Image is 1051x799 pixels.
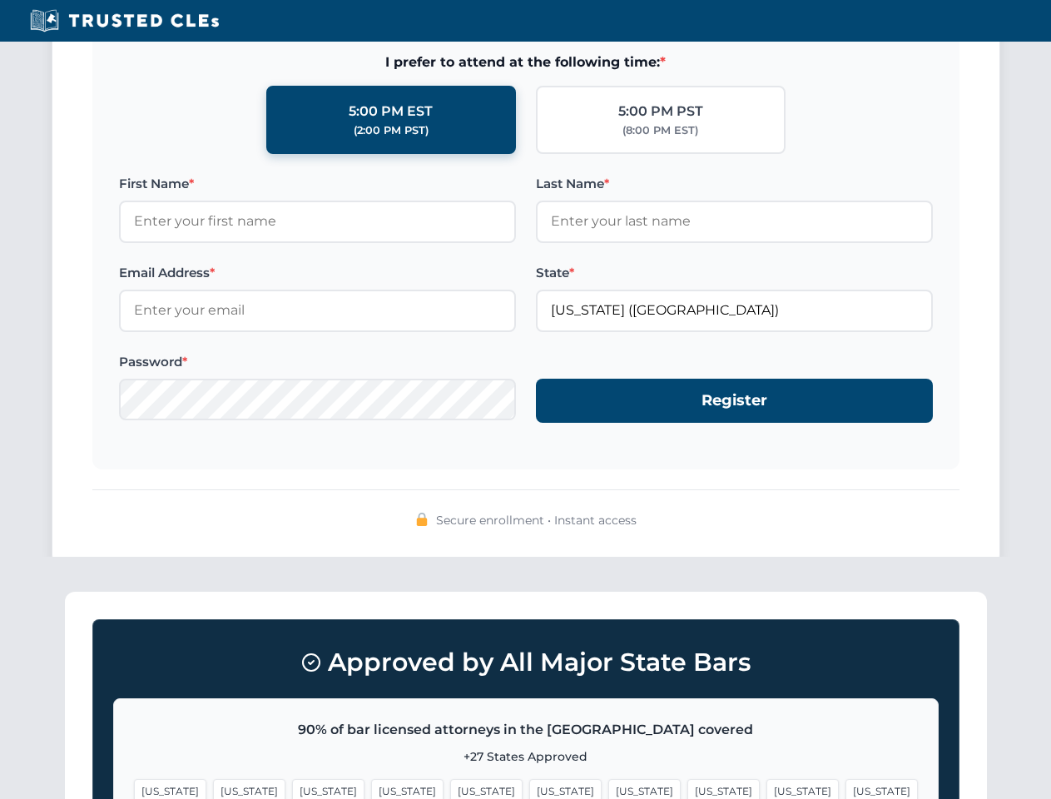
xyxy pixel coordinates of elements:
[618,101,703,122] div: 5:00 PM PST
[134,747,918,766] p: +27 States Approved
[415,513,429,526] img: 🔒
[113,640,939,685] h3: Approved by All Major State Bars
[119,352,516,372] label: Password
[119,290,516,331] input: Enter your email
[25,8,224,33] img: Trusted CLEs
[536,174,933,194] label: Last Name
[134,719,918,741] p: 90% of bar licensed attorneys in the [GEOGRAPHIC_DATA] covered
[119,201,516,242] input: Enter your first name
[119,263,516,283] label: Email Address
[536,379,933,423] button: Register
[354,122,429,139] div: (2:00 PM PST)
[436,511,637,529] span: Secure enrollment • Instant access
[536,290,933,331] input: Florida (FL)
[536,201,933,242] input: Enter your last name
[536,263,933,283] label: State
[119,52,933,73] span: I prefer to attend at the following time:
[349,101,433,122] div: 5:00 PM EST
[119,174,516,194] label: First Name
[622,122,698,139] div: (8:00 PM EST)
